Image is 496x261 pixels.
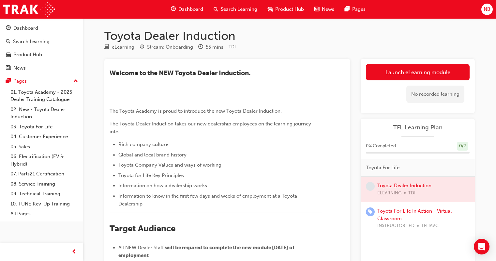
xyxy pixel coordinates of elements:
[73,77,78,86] span: up-icon
[13,38,50,45] div: Search Learning
[208,3,263,16] a: search-iconSearch Learning
[8,152,81,169] a: 06. Electrification (EV & Hybrid)
[6,78,11,84] span: pages-icon
[474,239,489,254] div: Open Intercom Messenger
[13,24,38,32] div: Dashboard
[110,69,250,77] span: ​Welcome to the NEW Toyota Dealer Induction.
[8,189,81,199] a: 09. Technical Training
[118,152,187,158] span: Global and local brand history
[3,75,81,87] button: Pages
[110,121,312,135] span: The Toyota Dealer Induction takes our new dealership employees on the learning journey into:
[3,62,81,74] a: News
[140,43,193,51] div: Stream
[457,142,468,151] div: 0 / 2
[3,36,81,48] a: Search Learning
[6,39,10,45] span: search-icon
[198,43,223,51] div: Duration
[366,142,396,150] span: 0 % Completed
[110,108,282,114] span: The Toyota Academy is proud to introduce the new Toyota Dealer Induction.
[8,179,81,189] a: 08. Service Training
[339,3,371,16] a: pages-iconPages
[171,5,176,13] span: guage-icon
[366,207,375,216] span: learningRecordVerb_ENROLL-icon
[406,86,464,103] div: No recorded learning
[206,43,223,51] div: 55 mins
[484,6,490,13] span: NB
[352,6,366,13] span: Pages
[72,248,77,256] span: prev-icon
[118,245,295,258] span: will be required to complete the new module [DATE] of employment
[268,5,273,13] span: car-icon
[421,222,439,230] span: TFLIAVC
[118,193,298,207] span: Information to know in the first few days and weeks of employment at a Toyota Dealership
[112,43,134,51] div: eLearning
[275,6,304,13] span: Product Hub
[6,52,11,58] span: car-icon
[118,172,184,178] span: Toyota for Life Key Principles
[6,25,11,31] span: guage-icon
[6,65,11,71] span: news-icon
[377,208,452,221] a: Toyota For Life In Action - Virtual Classroom
[13,64,26,72] div: News
[8,122,81,132] a: 03. Toyota For Life
[118,245,164,251] span: All NEW Dealer Staff
[3,2,55,17] img: Trak
[8,169,81,179] a: 07. Parts21 Certification
[178,6,203,13] span: Dashboard
[104,29,475,43] h1: Toyota Dealer Induction
[104,43,134,51] div: Type
[229,44,236,50] span: Learning resource code
[8,199,81,209] a: 10. TUNE Rev-Up Training
[118,162,221,168] span: Toyota Company Values and ways of working
[8,209,81,219] a: All Pages
[150,253,151,258] span: .
[8,105,81,122] a: 02. New - Toyota Dealer Induction
[366,182,375,191] span: learningRecordVerb_NONE-icon
[481,4,493,15] button: NB
[314,5,319,13] span: news-icon
[140,44,144,50] span: target-icon
[147,43,193,51] div: Stream: Onboarding
[8,132,81,142] a: 04. Customer Experience
[3,21,81,75] button: DashboardSearch LearningProduct HubNews
[214,5,218,13] span: search-icon
[377,222,414,230] span: INSTRUCTOR LED
[366,124,470,131] a: TFL Learning Plan
[166,3,208,16] a: guage-iconDashboard
[198,44,203,50] span: clock-icon
[309,3,339,16] a: news-iconNews
[3,22,81,34] a: Dashboard
[366,64,470,80] a: Launch eLearning module
[110,223,175,234] span: Target Audience
[345,5,350,13] span: pages-icon
[263,3,309,16] a: car-iconProduct Hub
[8,142,81,152] a: 05. Sales
[118,141,168,147] span: Rich company culture
[366,164,399,171] span: Toyota For Life
[3,49,81,61] a: Product Hub
[221,6,257,13] span: Search Learning
[322,6,334,13] span: News
[104,44,109,50] span: learningResourceType_ELEARNING-icon
[118,183,207,188] span: Information on how a dealership works
[13,77,27,85] div: Pages
[13,51,42,58] div: Product Hub
[8,87,81,105] a: 01. Toyota Academy - 2025 Dealer Training Catalogue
